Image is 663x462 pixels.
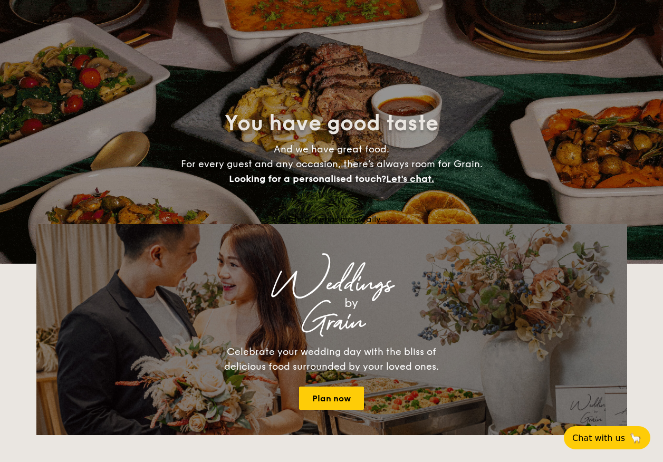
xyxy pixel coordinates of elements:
button: Chat with us🦙 [564,426,650,449]
div: Loading menus magically... [36,214,627,224]
a: Plan now [299,387,364,410]
div: Celebrate your wedding day with the bliss of delicious food surrounded by your loved ones. [213,344,450,374]
div: by [168,294,534,313]
span: Let's chat. [386,173,434,185]
span: 🦙 [629,432,642,444]
div: Weddings [129,275,534,294]
div: Grain [129,313,534,332]
span: Chat with us [572,433,625,443]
